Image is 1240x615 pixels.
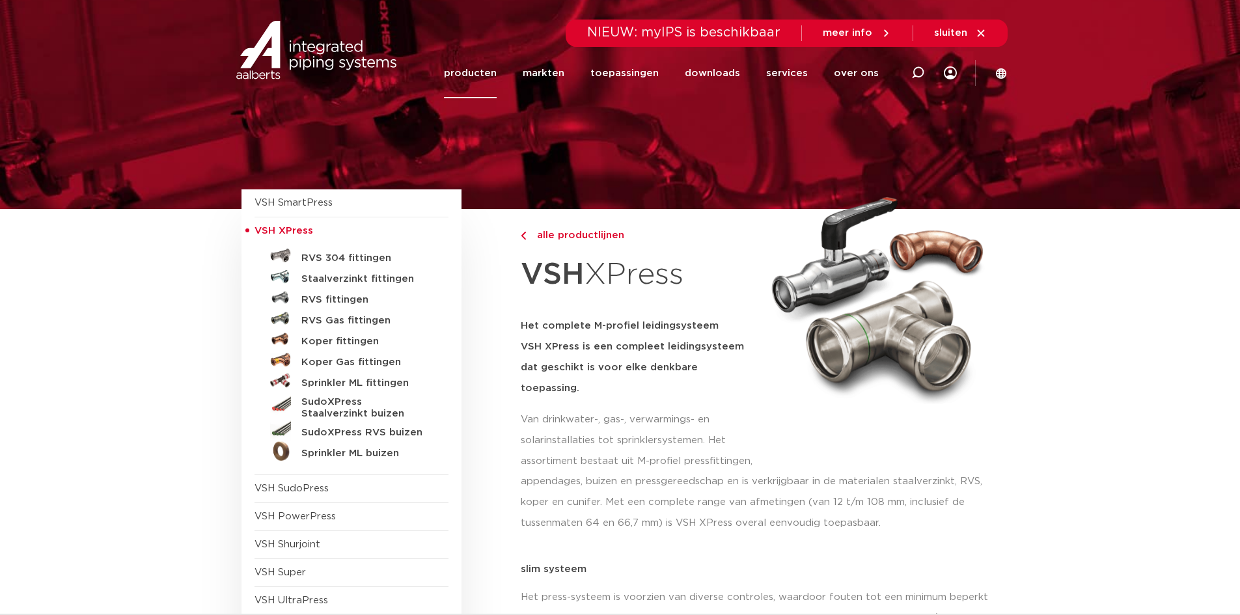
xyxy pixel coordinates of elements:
[521,232,526,240] img: chevron-right.svg
[255,287,448,308] a: RVS fittingen
[529,230,624,240] span: alle productlijnen
[301,396,430,420] h5: SudoXPress Staalverzinkt buizen
[301,336,430,348] h5: Koper fittingen
[255,266,448,287] a: Staalverzinkt fittingen
[255,370,448,391] a: Sprinkler ML fittingen
[255,329,448,349] a: Koper fittingen
[823,27,892,39] a: meer info
[521,564,999,574] p: slim systeem
[255,391,448,420] a: SudoXPress Staalverzinkt buizen
[944,59,957,87] div: my IPS
[255,567,306,577] a: VSH Super
[521,260,585,290] strong: VSH
[521,471,999,534] p: appendages, buizen en pressgereedschap en is verkrijgbaar in de materialen staalverzinkt, RVS, ko...
[255,420,448,441] a: SudoXPress RVS buizen
[521,316,756,399] h5: Het complete M-profiel leidingsysteem VSH XPress is een compleet leidingsysteem dat geschikt is v...
[255,512,336,521] a: VSH PowerPress
[934,27,987,39] a: sluiten
[255,484,329,493] a: VSH SudoPress
[766,48,808,98] a: services
[823,28,872,38] span: meer info
[301,294,430,306] h5: RVS fittingen
[834,48,879,98] a: over ons
[521,228,756,243] a: alle productlijnen
[255,349,448,370] a: Koper Gas fittingen
[301,427,430,439] h5: SudoXPress RVS buizen
[521,409,756,472] p: Van drinkwater-, gas-, verwarmings- en solarinstallaties tot sprinklersystemen. Het assortiment b...
[301,448,430,459] h5: Sprinkler ML buizen
[444,48,879,98] nav: Menu
[255,245,448,266] a: RVS 304 fittingen
[255,198,333,208] a: VSH SmartPress
[255,308,448,329] a: RVS Gas fittingen
[255,226,313,236] span: VSH XPress
[255,441,448,461] a: Sprinkler ML buizen
[523,48,564,98] a: markten
[301,357,430,368] h5: Koper Gas fittingen
[685,48,740,98] a: downloads
[934,28,967,38] span: sluiten
[521,250,756,300] h1: XPress
[301,377,430,389] h5: Sprinkler ML fittingen
[444,48,497,98] a: producten
[255,540,320,549] a: VSH Shurjoint
[255,595,328,605] a: VSH UltraPress
[590,48,659,98] a: toepassingen
[301,273,430,285] h5: Staalverzinkt fittingen
[301,253,430,264] h5: RVS 304 fittingen
[301,315,430,327] h5: RVS Gas fittingen
[587,26,780,39] span: NIEUW: myIPS is beschikbaar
